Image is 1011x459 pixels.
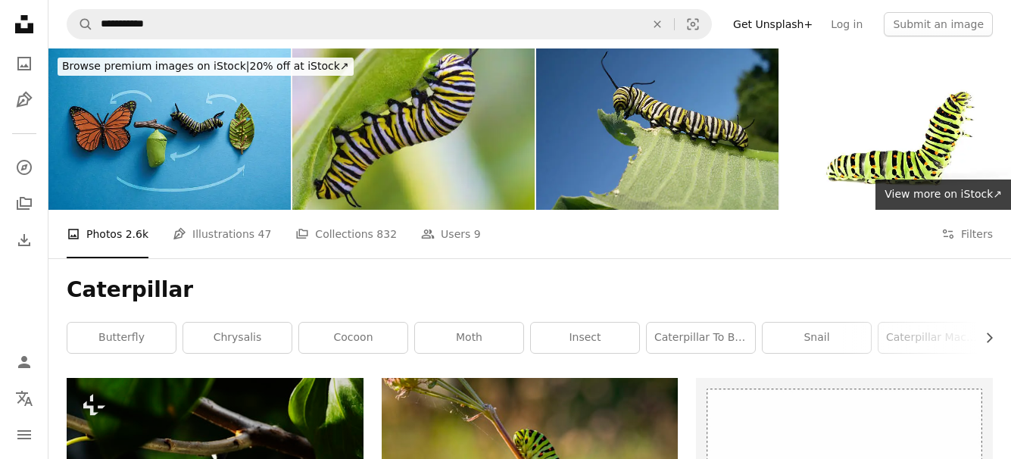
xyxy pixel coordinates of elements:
[763,323,871,353] a: snail
[376,226,397,242] span: 832
[67,276,993,304] h1: Caterpillar
[885,188,1002,200] span: View more on iStock ↗
[292,48,535,210] img: Brightly colored foraging caterpillar.
[183,323,292,353] a: chrysalis
[647,323,755,353] a: caterpillar to butterfly
[295,210,397,258] a: Collections 832
[875,180,1011,210] a: View more on iStock↗
[299,323,407,353] a: cocoon
[9,420,39,450] button: Menu
[58,58,354,76] div: 20% off at iStock ↗
[675,10,711,39] button: Visual search
[941,210,993,258] button: Filters
[48,48,363,85] a: Browse premium images on iStock|20% off at iStock↗
[67,9,712,39] form: Find visuals sitewide
[531,323,639,353] a: insect
[67,10,93,39] button: Search Unsplash
[9,9,39,42] a: Home — Unsplash
[67,323,176,353] a: butterfly
[258,226,272,242] span: 47
[9,189,39,219] a: Collections
[9,225,39,255] a: Download History
[9,85,39,115] a: Illustrations
[641,10,674,39] button: Clear
[884,12,993,36] button: Submit an image
[724,12,822,36] a: Get Unsplash+
[421,210,481,258] a: Users 9
[878,323,987,353] a: caterpillar machine
[48,48,291,210] img: toy Monarch butterfly emerging from its chrysalis.
[9,383,39,414] button: Language
[173,210,271,258] a: Illustrations 47
[9,48,39,79] a: Photos
[62,60,249,72] span: Browse premium images on iStock |
[474,226,481,242] span: 9
[415,323,523,353] a: moth
[822,12,872,36] a: Log in
[9,347,39,377] a: Log in / Sign up
[9,152,39,183] a: Explore
[536,48,779,210] img: A monarch caterpillar eating a large leaf
[975,323,993,353] button: scroll list to the right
